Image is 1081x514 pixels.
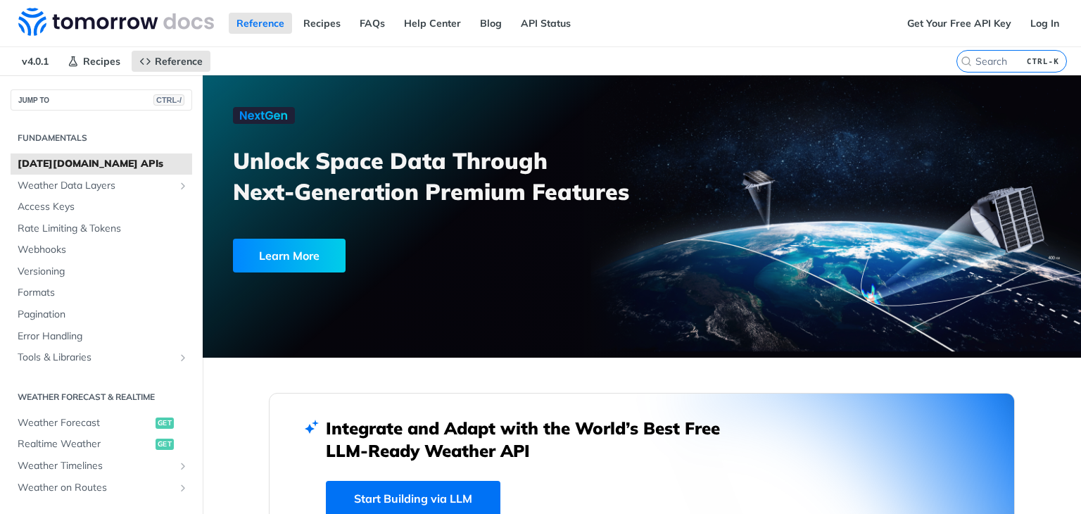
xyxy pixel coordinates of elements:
a: [DATE][DOMAIN_NAME] APIs [11,153,192,175]
kbd: CTRL-K [1023,54,1063,68]
a: Recipes [60,51,128,72]
h3: Unlock Space Data Through Next-Generation Premium Features [233,145,657,207]
button: Show subpages for Tools & Libraries [177,352,189,363]
a: Weather Forecastget [11,413,192,434]
a: Reference [132,51,210,72]
span: Reference [155,55,203,68]
span: Weather on Routes [18,481,174,495]
span: CTRL-/ [153,94,184,106]
a: Rate Limiting & Tokens [11,218,192,239]
a: Tools & LibrariesShow subpages for Tools & Libraries [11,347,192,368]
a: Error Handling [11,326,192,347]
a: Log In [1023,13,1067,34]
button: Show subpages for Weather Timelines [177,460,189,472]
button: Show subpages for Weather Data Layers [177,180,189,192]
h2: Weather Forecast & realtime [11,391,192,403]
a: Blog [472,13,510,34]
span: get [156,418,174,429]
div: Learn More [233,239,346,272]
button: JUMP TOCTRL-/ [11,89,192,111]
span: Tools & Libraries [18,351,174,365]
img: NextGen [233,107,295,124]
span: v4.0.1 [14,51,56,72]
span: [DATE][DOMAIN_NAME] APIs [18,157,189,171]
span: Rate Limiting & Tokens [18,222,189,236]
span: Pagination [18,308,189,322]
a: Help Center [396,13,469,34]
span: Webhooks [18,243,189,257]
span: Realtime Weather [18,437,152,451]
button: Show subpages for Weather on Routes [177,482,189,494]
h2: Fundamentals [11,132,192,144]
h2: Integrate and Adapt with the World’s Best Free LLM-Ready Weather API [326,417,741,462]
a: Realtime Weatherget [11,434,192,455]
a: Weather Data LayersShow subpages for Weather Data Layers [11,175,192,196]
a: Pagination [11,304,192,325]
span: Weather Data Layers [18,179,174,193]
span: Access Keys [18,200,189,214]
span: Recipes [83,55,120,68]
a: Formats [11,282,192,303]
span: Formats [18,286,189,300]
svg: Search [961,56,972,67]
a: API Status [513,13,579,34]
a: Weather TimelinesShow subpages for Weather Timelines [11,456,192,477]
a: Reference [229,13,292,34]
img: Tomorrow.io Weather API Docs [18,8,214,36]
a: Webhooks [11,239,192,261]
span: Versioning [18,265,189,279]
a: FAQs [352,13,393,34]
a: Recipes [296,13,348,34]
a: Learn More [233,239,572,272]
a: Access Keys [11,196,192,218]
a: Versioning [11,261,192,282]
a: Get Your Free API Key [899,13,1019,34]
span: Weather Timelines [18,459,174,473]
span: get [156,439,174,450]
a: Weather on RoutesShow subpages for Weather on Routes [11,477,192,499]
span: Weather Forecast [18,416,152,430]
span: Error Handling [18,330,189,344]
